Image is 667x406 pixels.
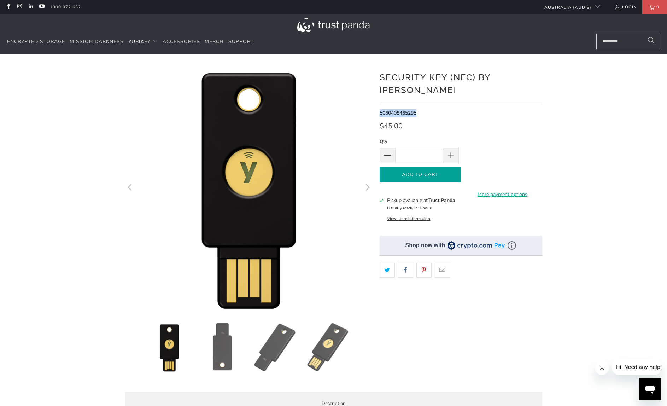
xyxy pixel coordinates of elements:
img: Security Key (NFC) by Yubico - Trust Panda [145,323,194,372]
img: Trust Panda Australia [297,18,370,32]
a: Merch [205,34,224,50]
a: Share this on Facebook [398,263,413,278]
input: Search... [596,34,660,49]
div: Shop now with [405,242,445,249]
span: Mission Darkness [70,38,124,45]
button: Search [642,34,660,49]
a: Encrypted Storage [7,34,65,50]
a: Share this on Twitter [380,263,395,278]
a: More payment options [463,191,542,198]
button: View store information [387,216,430,221]
img: Security Key (NFC) by Yubico - Trust Panda [198,323,247,372]
span: Merch [205,38,224,45]
label: Qty [380,138,459,145]
button: Next [362,64,373,312]
iframe: Button to launch messaging window [639,378,661,400]
iframe: Close message [595,361,609,375]
a: 1300 072 632 [50,3,81,11]
span: Hi. Need any help? [4,5,51,11]
a: Accessories [163,34,200,50]
iframe: Message from company [612,359,661,375]
nav: Translation missing: en.navigation.header.main_nav [7,34,254,50]
span: Accessories [163,38,200,45]
iframe: Reviews Widget [380,290,542,313]
button: Add to Cart [380,167,461,183]
a: Support [228,34,254,50]
summary: YubiKey [128,34,158,50]
small: Usually ready in 1 hour [387,205,431,211]
span: Encrypted Storage [7,38,65,45]
a: Share this on Pinterest [416,263,432,278]
button: Previous [125,64,136,312]
img: Security Key (NFC) by Yubico - Trust Panda [304,323,353,372]
a: Email this to a friend [435,263,450,278]
a: Mission Darkness [70,34,124,50]
h3: Pickup available at [387,197,455,204]
span: Support [228,38,254,45]
h1: Security Key (NFC) by [PERSON_NAME] [380,70,542,97]
a: Login [614,3,637,11]
span: 5060408465295 [380,110,416,116]
b: Trust Panda [428,197,455,204]
span: YubiKey [128,38,151,45]
a: Trust Panda Australia on Instagram [16,4,22,10]
a: Trust Panda Australia on LinkedIn [28,4,34,10]
img: Security Key (NFC) by Yubico - Trust Panda [251,323,300,372]
a: Trust Panda Australia on Facebook [5,4,11,10]
a: Trust Panda Australia on YouTube [39,4,45,10]
span: $45.00 [380,121,403,131]
span: Add to Cart [387,172,454,178]
a: Security Key (NFC) by Yubico - Trust Panda [125,64,373,312]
